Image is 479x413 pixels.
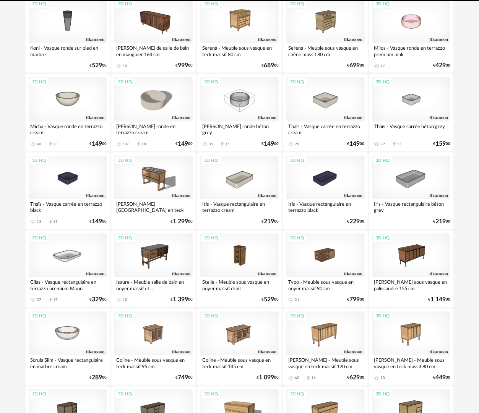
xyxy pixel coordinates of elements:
[92,220,102,224] span: 149
[123,64,127,68] div: 10
[295,298,299,302] div: 21
[264,298,274,302] span: 529
[381,376,385,380] div: 10
[37,142,42,146] div: 40
[283,74,368,151] a: 3D HQ Thaïs - Vasque carrée en terrazzo cream 20 €14900
[264,63,274,68] span: 689
[347,220,365,224] div: € 00
[287,156,307,166] div: 3D HQ
[178,141,188,146] span: 149
[114,122,193,137] div: [PERSON_NAME] ronde en terrazzo cream
[197,74,282,151] a: 3D HQ [PERSON_NAME] ronde béton grey 31 Download icon 15 €14900
[350,63,360,68] span: 699
[26,309,110,385] a: 3D HQ Scrula Slim - Vasque rectangulaire en marbre cream €28900
[200,43,279,59] div: Serena - Meuble sous vasque en teck massif 80 cm
[373,78,393,87] div: 3D HQ
[433,220,450,224] div: € 00
[123,142,130,146] div: 138
[29,278,107,293] div: Cilas - Vasque rectangulaire en terrazzo premium Moon
[369,74,454,151] a: 3D HQ Thaïs - Vasque carrée béton grey 29 Download icon 13 €15900
[141,142,146,146] div: 68
[111,153,196,229] a: 3D HQ [PERSON_NAME] [GEOGRAPHIC_DATA] en teck massif et... €1 29900
[286,200,365,215] div: Iris - Vasque rectangulaire en terrazzo black
[369,153,454,229] a: 3D HQ Iris - Vasque rectangulaire béton grey €21900
[173,298,188,302] span: 1 399
[114,278,193,293] div: Isaure - Meuble salle de bain en noyer massif et...
[37,298,42,302] div: 37
[89,376,107,380] div: € 00
[347,376,365,380] div: € 00
[178,376,188,380] span: 749
[372,278,451,293] div: [PERSON_NAME] sous vasque en palissandre 155 cm
[350,141,360,146] span: 149
[29,43,107,59] div: Koni - Vasque ronde sur pied en marbre
[283,153,368,229] a: 3D HQ Iris - Vasque rectangulaire en terrazzo black €22900
[305,376,311,381] span: Download icon
[200,356,279,371] div: Coline - Meuble sous vasque en teck massif 145 cm
[435,141,446,146] span: 159
[54,220,58,224] div: 11
[219,141,225,147] span: Download icon
[114,356,193,371] div: Coline - Meuble sous vasque en teck massif 95 cm
[48,220,54,225] span: Download icon
[48,141,54,147] span: Download icon
[311,376,316,380] div: 16
[89,141,107,146] div: € 00
[29,78,50,87] div: 3D HQ
[197,231,282,307] a: 3D HQ Stelle - Meuble sous vasque en noyer massif droit €52900
[209,142,213,146] div: 31
[286,122,365,137] div: Thaïs - Vasque carrée en terrazzo cream
[89,298,107,302] div: € 00
[295,376,299,380] div: 62
[26,153,110,229] a: 3D HQ Thaïs - Vasque carrée en terrazzo black 13 Download icon 11 €14900
[287,234,307,244] div: 3D HQ
[170,220,193,224] div: € 00
[92,376,102,380] span: 289
[264,220,274,224] span: 219
[111,74,196,151] a: 3D HQ [PERSON_NAME] ronde en terrazzo cream 138 Download icon 68 €14900
[175,141,193,146] div: € 00
[29,234,50,244] div: 3D HQ
[433,63,450,68] div: € 00
[283,231,368,307] a: 3D HQ Typo - Meuble sous vasque en noyer massif 90 cm 21 €79900
[201,234,221,244] div: 3D HQ
[287,78,307,87] div: 3D HQ
[435,376,446,380] span: 449
[287,390,307,400] div: 3D HQ
[372,122,451,137] div: Thaïs - Vasque carrée béton grey
[347,298,365,302] div: € 00
[373,234,393,244] div: 3D HQ
[115,390,135,400] div: 3D HQ
[114,43,193,59] div: [PERSON_NAME] de salle de bain en manguier 164 cm
[29,156,50,166] div: 3D HQ
[225,142,230,146] div: 15
[29,390,50,400] div: 3D HQ
[373,156,393,166] div: 3D HQ
[92,298,102,302] span: 329
[391,141,397,147] span: Download icon
[92,141,102,146] span: 149
[54,142,58,146] div: 23
[29,356,107,371] div: Scrula Slim - Vasque rectangulaire en marbre cream
[197,153,282,229] a: 3D HQ Iris - Vasque rectangulaire en terrazzo cream €21900
[259,376,274,380] span: 1 099
[372,200,451,215] div: Iris - Vasque rectangulaire béton grey
[287,312,307,322] div: 3D HQ
[430,298,446,302] span: 1 149
[350,220,360,224] span: 229
[433,141,450,146] div: € 00
[178,63,188,68] span: 999
[372,43,451,59] div: Milos - Vasque ronde en terrazzo premium pink
[200,278,279,293] div: Stelle - Meuble sous vasque en noyer massif droit
[115,312,135,322] div: 3D HQ
[428,298,450,302] div: € 00
[261,141,279,146] div: € 00
[200,122,279,137] div: [PERSON_NAME] ronde béton grey
[257,376,279,380] div: € 00
[26,231,110,307] a: 3D HQ Cilas - Vasque rectangulaire en terrazzo premium Moon 37 Download icon 17 €32900
[29,312,50,322] div: 3D HQ
[115,78,135,87] div: 3D HQ
[372,356,451,371] div: [PERSON_NAME] - Meuble sous vasque en teck massif 80 cm
[111,231,196,307] a: 3D HQ Isaure - Meuble salle de bain en noyer massif et... 10 €1 39900
[29,200,107,215] div: Thaïs - Vasque carrée en terrazzo black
